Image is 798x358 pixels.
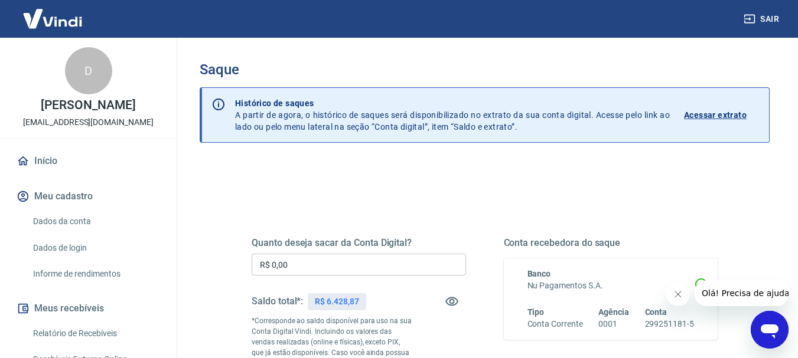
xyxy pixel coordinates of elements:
a: Dados da conta [28,209,162,234]
h5: Saldo total*: [252,295,303,307]
a: Informe de rendimentos [28,262,162,286]
p: A partir de agora, o histórico de saques será disponibilizado no extrato da sua conta digital. Ac... [235,97,670,133]
iframe: Mensagem da empresa [695,280,789,306]
img: Vindi [14,1,91,37]
iframe: Botão para abrir a janela de mensagens [751,311,789,349]
h3: Saque [200,61,770,78]
p: [EMAIL_ADDRESS][DOMAIN_NAME] [23,116,154,129]
span: Agência [598,307,629,317]
h6: 0001 [598,318,629,330]
p: [PERSON_NAME] [41,99,135,111]
button: Sair [741,8,784,30]
button: Meu cadastro [14,183,162,209]
span: Olá! Precisa de ajuda? [7,8,99,18]
span: Tipo [527,307,545,317]
div: D [65,47,112,94]
span: Banco [527,269,551,278]
p: R$ 6.428,87 [315,295,359,308]
h5: Conta recebedora do saque [504,237,718,249]
h6: 299251181-5 [645,318,694,330]
a: Acessar extrato [684,97,760,133]
h6: Conta Corrente [527,318,583,330]
button: Meus recebíveis [14,295,162,321]
a: Relatório de Recebíveis [28,321,162,346]
a: Início [14,148,162,174]
a: Dados de login [28,236,162,260]
iframe: Fechar mensagem [666,283,690,306]
p: Histórico de saques [235,97,670,109]
p: Acessar extrato [684,109,747,121]
h5: Quanto deseja sacar da Conta Digital? [252,237,466,249]
h6: Nu Pagamentos S.A. [527,280,695,292]
span: Conta [645,307,667,317]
